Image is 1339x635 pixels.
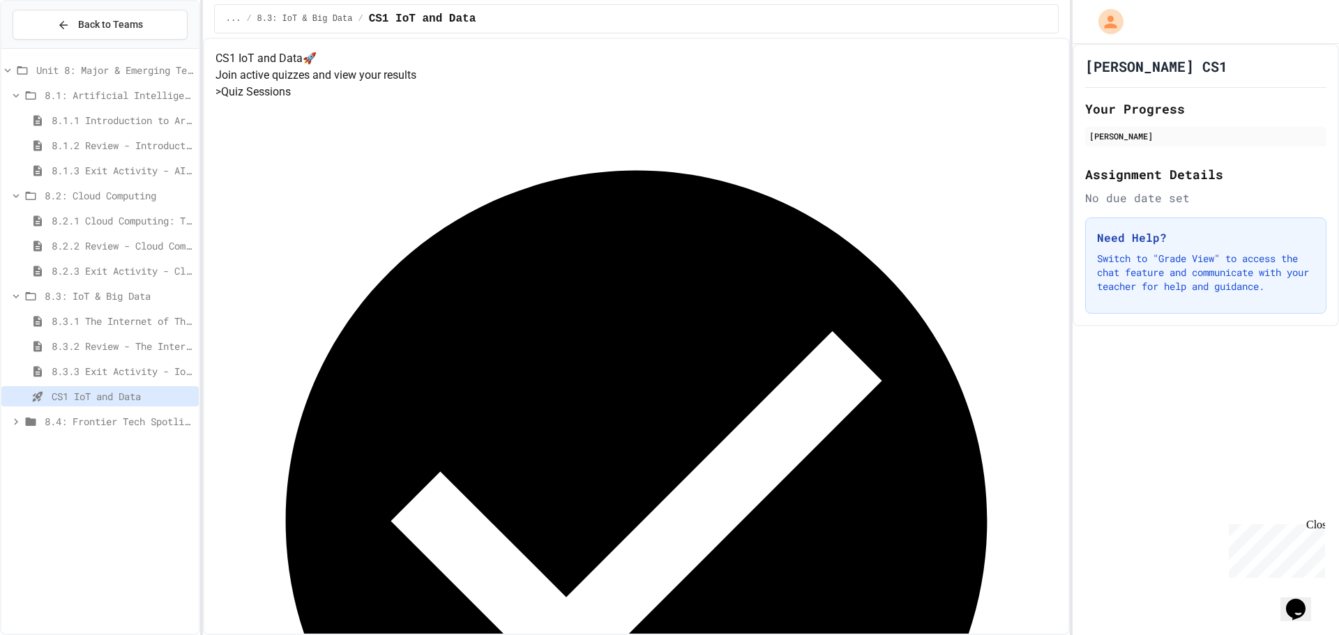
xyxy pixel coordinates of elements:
span: 8.3.1 The Internet of Things and Big Data: Our Connected Digital World [52,314,193,328]
span: CS1 IoT and Data [369,10,476,27]
span: 8.4: Frontier Tech Spotlight [45,414,193,429]
span: 8.1.1 Introduction to Artificial Intelligence [52,113,193,128]
span: Unit 8: Major & Emerging Technologies [36,63,193,77]
div: [PERSON_NAME] [1089,130,1322,142]
iframe: chat widget [1223,519,1325,578]
span: 8.2.2 Review - Cloud Computing [52,238,193,253]
span: CS1 IoT and Data [52,389,193,404]
span: 8.1: Artificial Intelligence Basics [45,88,193,102]
span: / [358,13,363,24]
button: Back to Teams [13,10,188,40]
span: ... [226,13,241,24]
h3: Need Help? [1097,229,1315,246]
h1: [PERSON_NAME] CS1 [1085,56,1227,76]
span: Back to Teams [78,17,143,32]
span: 8.3: IoT & Big Data [257,13,353,24]
span: 8.1.3 Exit Activity - AI Detective [52,163,193,178]
h2: Assignment Details [1085,165,1326,184]
div: My Account [1084,6,1127,38]
span: / [246,13,251,24]
span: 8.1.2 Review - Introduction to Artificial Intelligence [52,138,193,153]
span: 8.2.3 Exit Activity - Cloud Service Detective [52,263,193,278]
div: Chat with us now!Close [6,6,96,89]
span: 8.3.3 Exit Activity - IoT Data Detective Challenge [52,364,193,378]
h5: > Quiz Sessions [215,84,1057,100]
p: Join active quizzes and view your results [215,67,1057,84]
p: Switch to "Grade View" to access the chat feature and communicate with your teacher for help and ... [1097,252,1315,293]
span: 8.2.1 Cloud Computing: Transforming the Digital World [52,213,193,228]
span: 8.2: Cloud Computing [45,188,193,203]
span: 8.3: IoT & Big Data [45,289,193,303]
h4: CS1 IoT and Data 🚀 [215,50,1057,67]
iframe: chat widget [1280,579,1325,621]
div: No due date set [1085,190,1326,206]
h2: Your Progress [1085,99,1326,118]
span: 8.3.2 Review - The Internet of Things and Big Data [52,339,193,353]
